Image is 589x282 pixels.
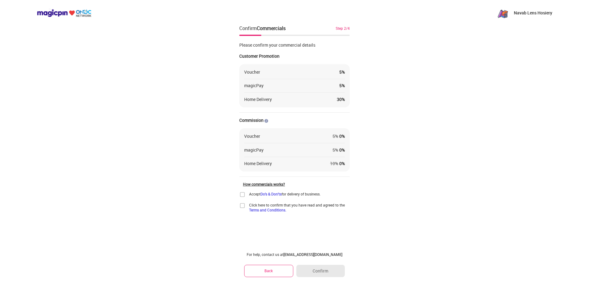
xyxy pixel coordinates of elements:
div: How commercials works? [243,182,350,187]
div: Home Delivery [244,160,272,167]
p: Navab Lens Hosiery [514,10,552,16]
span: 5 % [333,133,338,139]
button: Confirm [296,265,345,277]
span: 0 % [333,133,345,139]
span: 10 % [330,160,338,166]
a: [EMAIL_ADDRESS][DOMAIN_NAME] [283,252,342,257]
div: Step 2/4 [336,25,350,31]
div: magicPay [244,83,264,89]
div: 5 % [339,83,345,89]
a: Terms and Conditions. [249,207,286,212]
div: Please confirm your commercial details [239,42,350,48]
a: Do's & Don'ts [260,191,282,196]
img: zN8eeJ7_1yFC7u6ROh_yaNnuSMByXp4ytvKet0ObAKR-3G77a2RQhNqTzPi8_o_OMQ7Yu_PgX43RpeKyGayj_rdr-Pw [497,7,509,19]
span: 0 % [333,147,345,153]
div: Voucher [244,69,260,75]
div: Commercials [257,25,286,32]
div: Voucher [244,133,260,139]
div: For help, contact us at [244,252,345,257]
div: Confirm [239,25,286,32]
span: 5 % [333,147,338,153]
img: home-delivery-unchecked-checkbox-icon.f10e6f61.svg [239,191,245,198]
div: magicPay [244,147,264,153]
div: Customer Promotion [239,53,350,59]
button: Back [244,265,293,277]
img: AuROenoBPPGMAAAAAElFTkSuQmCC [264,119,268,123]
span: 0 % [330,160,345,166]
img: ondc-logo-new-small.8a59708e.svg [37,9,91,17]
div: 5 % [339,69,345,75]
div: Commission [239,117,350,123]
span: Click here to confirm that you have read and agreed to the [249,203,350,212]
img: home-delivery-unchecked-checkbox-icon.f10e6f61.svg [239,203,245,209]
div: Accept for delivery of business. [249,191,321,196]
